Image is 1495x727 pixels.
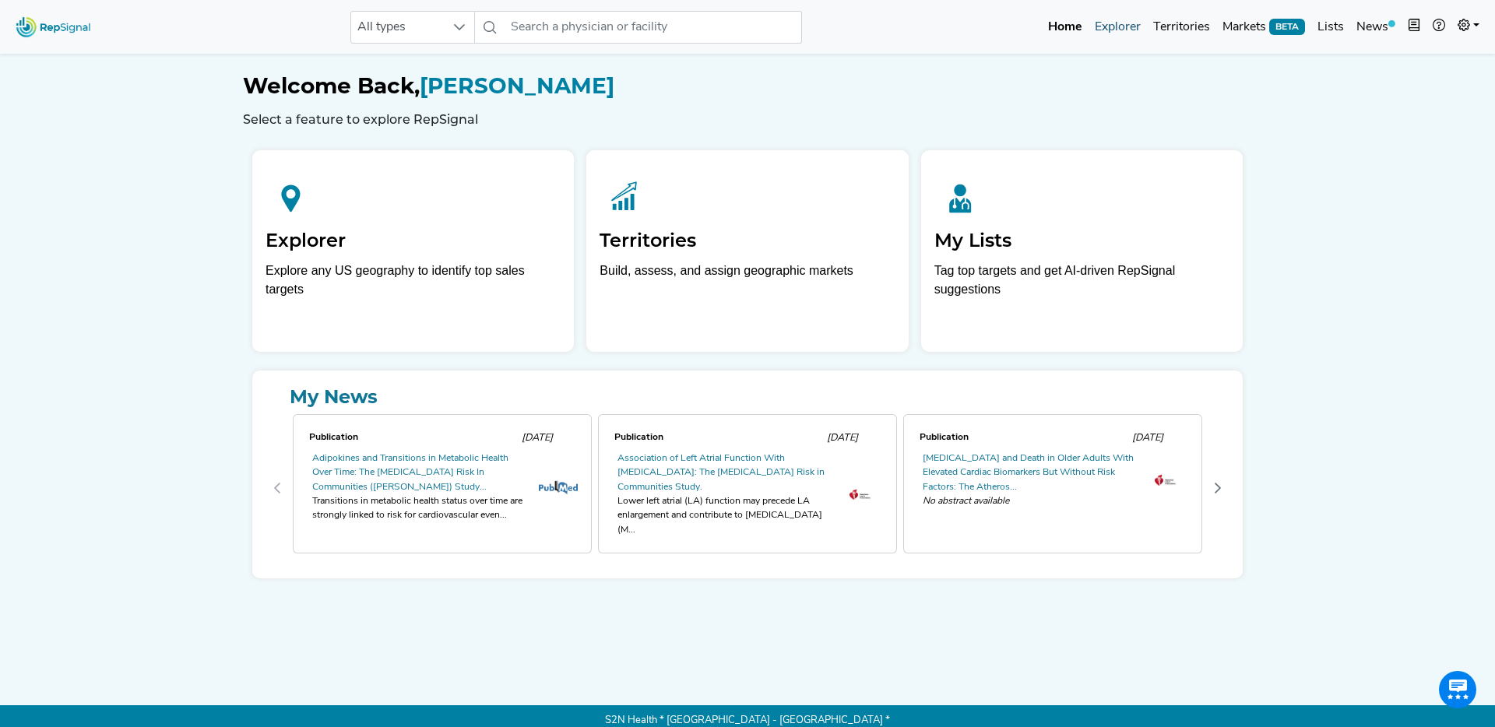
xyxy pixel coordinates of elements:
div: Lower left atrial (LA) function may precede LA enlargement and contribute to [MEDICAL_DATA] (M... [617,494,831,537]
span: [DATE] [1132,433,1163,443]
span: Publication [920,433,969,442]
button: Next Page [1205,476,1230,500]
button: Intel Book [1402,12,1426,43]
span: [DATE] [827,433,858,443]
a: Lists [1311,12,1350,43]
h6: Select a feature to explore RepSignal [243,112,1252,127]
div: Transitions in metabolic health status over time are strongly linked to risk for cardiovascular e... [312,494,526,523]
a: [MEDICAL_DATA] and Death in Older Adults With Elevated Cardiac Biomarkers But Without Risk Factor... [923,454,1134,492]
h2: My Lists [934,230,1229,252]
a: Home [1042,12,1089,43]
div: Explore any US geography to identify top sales targets [266,262,561,299]
p: Tag top targets and get AI-driven RepSignal suggestions [934,262,1229,307]
input: Search a physician or facility [505,11,802,44]
a: ExplorerExplore any US geography to identify top sales targets [252,150,574,352]
span: All types [351,12,445,43]
a: TerritoriesBuild, assess, and assign geographic markets [586,150,908,352]
span: Publication [309,433,358,442]
div: 0 [290,411,595,566]
a: My ListsTag top targets and get AI-driven RepSignal suggestions [921,150,1243,352]
img: OIP.sKUSDzF5eD1YKMfdriE9RwHaEA [1155,474,1176,485]
div: 2 [900,411,1205,566]
span: BETA [1269,19,1305,34]
div: 1 [595,411,900,566]
a: Territories [1147,12,1216,43]
img: pubmed_logo.fab3c44c.png [539,480,578,494]
a: MarketsBETA [1216,12,1311,43]
img: OIP.sKUSDzF5eD1YKMfdriE9RwHaEA [850,489,871,500]
span: No abstract available [923,494,1136,508]
h1: [PERSON_NAME] [243,73,1252,100]
h2: Territories [600,230,895,252]
p: Build, assess, and assign geographic markets [600,262,895,307]
span: Publication [614,433,663,442]
a: Association of Left Atrial Function With [MEDICAL_DATA]: The [MEDICAL_DATA] Risk in Communities S... [617,454,825,492]
h2: Explorer [266,230,561,252]
a: My News [265,383,1230,411]
span: Welcome Back, [243,72,420,99]
a: Adipokines and Transitions in Metabolic Health Over Time: The [MEDICAL_DATA] Risk In Communities ... [312,454,508,492]
a: Explorer [1089,12,1147,43]
span: [DATE] [522,433,553,443]
a: News [1350,12,1402,43]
